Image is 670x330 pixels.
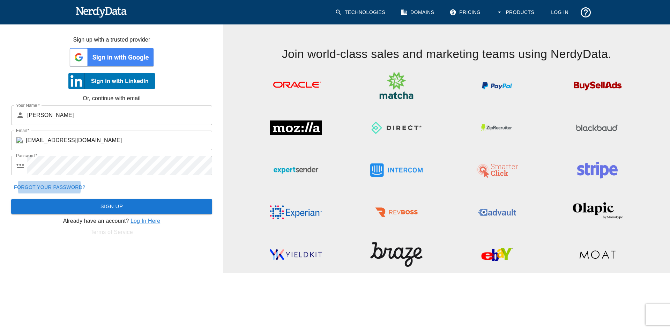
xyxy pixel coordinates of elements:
h4: Join world-class sales and marketing teams using NerdyData. [246,24,648,61]
img: YieldKit [270,239,322,270]
label: Email [16,127,29,133]
img: Braze [370,239,423,270]
img: Moat [571,239,624,270]
img: Oracle [270,70,322,101]
img: Matcha [370,70,423,101]
label: Your Name [16,102,40,108]
img: Experian [270,197,322,228]
img: Intercom [370,154,423,186]
a: Log In [545,3,574,21]
img: ZipRecruiter [471,112,523,144]
button: Sign Up [11,199,212,214]
img: eBay [471,239,523,270]
img: Mozilla [270,112,322,144]
img: Advault [471,197,523,228]
img: RevBoss [370,197,423,228]
a: Forgot your password? [11,181,88,194]
img: NerdyData.com [75,5,127,19]
a: Terms of Service [90,229,133,235]
button: Products [492,3,540,21]
img: gmail.com icon [16,137,23,144]
img: SmarterClick [471,154,523,186]
button: Support and Documentation [577,3,595,21]
img: PayPal [471,70,523,101]
img: Blackbaud [571,112,624,144]
img: ExpertSender [270,154,322,186]
img: Direct [370,112,423,144]
img: BuySellAds [571,70,624,101]
a: Log In Here [131,218,160,224]
label: Password [16,153,37,159]
img: Olapic [571,197,624,228]
a: Pricing [445,3,486,21]
img: Stripe [571,154,624,186]
a: Technologies [331,3,391,21]
a: Domains [396,3,440,21]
